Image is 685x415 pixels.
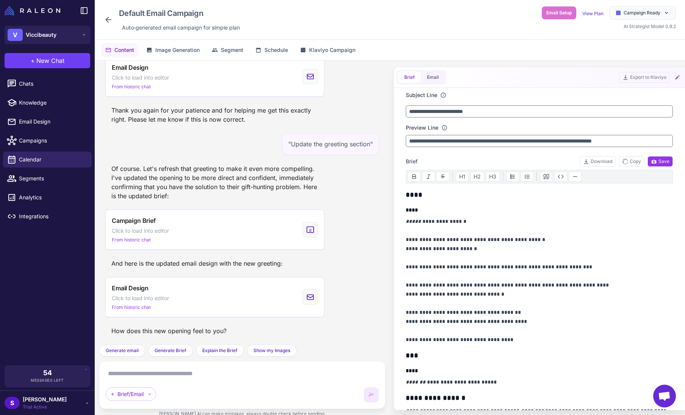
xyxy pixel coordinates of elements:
[546,9,572,16] span: Email Setup
[624,9,660,16] span: Campaign Ready
[19,136,86,145] span: Campaigns
[264,46,288,54] span: Schedule
[114,46,134,54] span: Content
[580,156,616,167] button: Download
[406,91,437,99] label: Subject Line
[619,72,670,83] button: Export to Klaviyo
[5,397,20,409] div: S
[19,99,86,107] span: Knowledge
[43,370,52,376] span: 54
[406,157,418,166] span: Brief
[3,133,92,149] a: Campaigns
[112,294,169,302] span: Click to load into editor
[253,347,290,354] span: Show my Images
[105,103,324,127] div: Thank you again for your patience and for helping me get this exactly right. Please let me know i...
[202,347,238,354] span: Explain the Brief
[309,46,355,54] span: Klaviyo Campaign
[23,404,67,410] span: Trial Active
[406,124,438,132] label: Preview Line
[5,26,90,44] button: VViccibeauty
[155,46,200,54] span: Image Generation
[19,212,86,221] span: Integrations
[106,387,156,401] div: Brief/Email
[112,304,151,311] span: From historic chat
[673,73,682,82] button: Edit Email
[207,43,248,57] button: Segment
[622,158,641,165] span: Copy
[8,29,23,41] div: V
[31,56,35,65] span: +
[19,193,86,202] span: Analytics
[105,323,233,338] div: How does this new opening feel to you?
[105,256,289,271] div: And here is the updated email design with the new greeting:
[116,6,243,20] div: Click to edit campaign name
[23,395,67,404] span: [PERSON_NAME]
[619,156,644,167] button: Copy
[296,43,360,57] button: Klaviyo Campaign
[3,114,92,130] a: Email Design
[3,189,92,205] a: Analytics
[112,227,169,235] span: Click to load into editor
[112,283,149,293] span: Email Design
[456,172,469,182] button: H1
[106,347,139,354] span: Generate email
[421,72,445,83] button: Email
[221,46,243,54] span: Segment
[112,236,151,243] span: From historic chat
[101,43,139,57] button: Content
[19,174,86,183] span: Segments
[651,158,669,165] span: Save
[112,63,149,72] span: Email Design
[624,23,676,29] span: AI Strategist Model 0.9.2
[19,117,86,126] span: Email Design
[486,172,500,182] button: H3
[142,43,204,57] button: Image Generation
[5,53,90,68] button: +New Chat
[148,345,193,357] button: Generate Brief
[542,6,576,19] button: Email Setup
[196,345,244,357] button: Explain the Brief
[3,76,92,92] a: Chats
[582,11,604,16] a: View Plan
[119,22,243,33] div: Click to edit description
[112,74,169,82] span: Click to load into editor
[251,43,292,57] button: Schedule
[122,23,240,32] span: Auto‑generated email campaign for simple plan
[3,95,92,111] a: Knowledge
[26,31,56,39] span: Viccibeauty
[3,152,92,168] a: Calendar
[19,80,86,88] span: Chats
[36,56,64,65] span: New Chat
[5,6,60,15] img: Raleon Logo
[99,345,145,357] button: Generate email
[247,345,297,357] button: Show my Images
[112,216,156,225] span: Campaign Brief
[398,72,421,83] button: Brief
[19,155,86,164] span: Calendar
[5,6,63,15] a: Raleon Logo
[470,172,484,182] button: H2
[105,161,324,204] div: Of course. Let's refresh that greeting to make it even more compelling. I've updated the opening ...
[647,156,673,167] button: Save
[155,347,186,354] span: Generate Brief
[112,83,151,90] span: From historic chat
[282,133,379,155] div: "Update the greeting section"
[3,171,92,186] a: Segments
[653,385,676,407] div: Open chat
[3,208,92,224] a: Integrations
[31,377,64,383] span: Messages Left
